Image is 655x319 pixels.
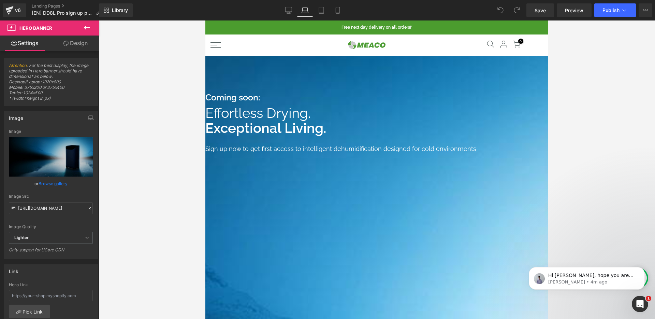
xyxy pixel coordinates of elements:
span: Hero Banner [19,25,52,31]
button: Redo [510,3,524,17]
a: Design [51,36,100,51]
iframe: Intercom notifications message [519,253,655,301]
div: Only support for UCare CDN [9,247,93,257]
a: Attention [9,63,27,68]
a: Browse gallery [39,178,68,190]
span: Publish [602,8,620,13]
span: Hi [PERSON_NAME], hope you are doing great. I would like to follow up you regarding our last corr... [30,20,117,80]
div: Image Src [9,194,93,199]
div: Image [9,129,93,134]
a: Desktop [280,3,297,17]
a: Mobile [330,3,346,17]
input: https://your-shop.myshopify.com [9,290,93,301]
span: Preview [565,7,583,14]
a: Preview [557,3,592,17]
div: Link [9,265,18,274]
p: Message from Brad, sent 4m ago [30,26,118,32]
span: Library [112,7,128,13]
a: v6 [3,3,26,17]
a: Pick Link [9,305,50,318]
div: or [9,180,93,187]
a: Landing Pages [32,3,106,9]
div: v6 [14,6,22,15]
a: New Library [99,3,133,17]
button: Undo [494,3,507,17]
button: Publish [594,3,636,17]
iframe: Intercom live chat [632,296,648,312]
span: 1 [646,296,651,301]
b: Lighter [14,235,29,240]
a: Laptop [297,3,313,17]
button: More [639,3,652,17]
div: Hero Link [9,282,93,287]
div: Image Quality [9,224,93,229]
span: [EN] DD8L Pro sign up page [32,10,93,16]
span: Save [535,7,546,14]
input: Link [9,202,93,214]
a: Tablet [313,3,330,17]
span: : For the best display, the image uploaded in Hero banner should have dimensions* as below: Deskt... [9,63,93,106]
div: Image [9,111,23,121]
